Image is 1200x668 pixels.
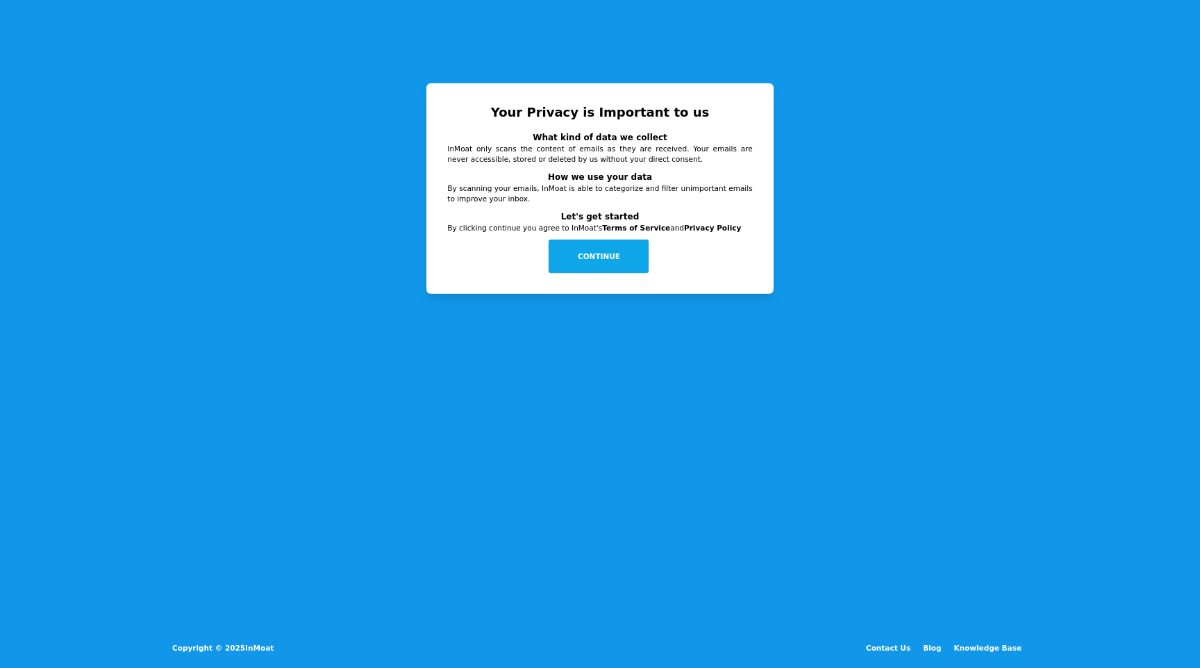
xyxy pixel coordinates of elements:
a: Terms of Service [602,224,670,232]
a: InMoat [245,642,274,654]
h6: Let's get started [447,210,752,223]
a: Blog [917,641,947,656]
a: Privacy Policy [684,224,741,232]
h6: What kind of data we collect [447,131,752,144]
div: Copyright © 2025 [172,641,447,656]
p: By scanning your emails, InMoat is able to categorize and filter unimportant emails to improve yo... [447,183,752,204]
a: Knowledge Base [947,641,1028,656]
p: InMoat only scans the content of emails as they are received. Your emails are never accessible, s... [447,144,752,165]
a: Contact Us [860,641,917,656]
h6: Your Privacy is Important to us [447,96,752,125]
h6: How we use your data [447,171,752,183]
p: By clicking continue you agree to InMoat's and [447,223,752,233]
button: Continue [549,240,649,273]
